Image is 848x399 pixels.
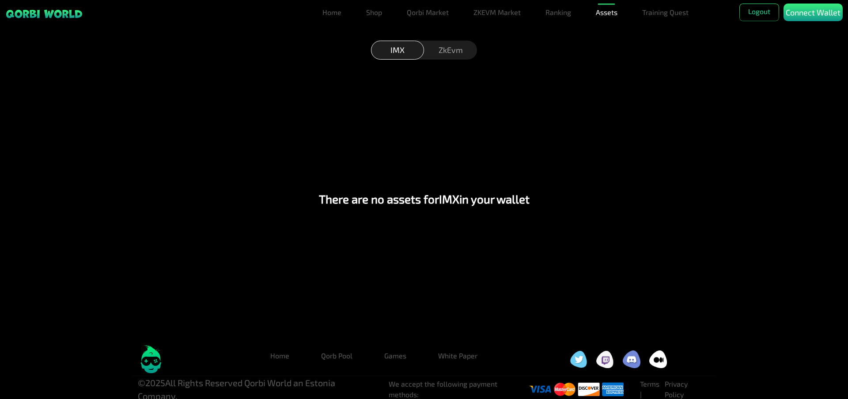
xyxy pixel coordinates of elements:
[786,7,840,19] p: Connect Wallet
[739,4,779,21] button: Logout
[314,347,360,365] a: Qorb Pool
[5,9,83,19] img: sticky brand-logo
[470,4,524,21] a: ZKEVM Market
[431,347,485,365] a: White Paper
[665,380,688,399] a: Privacy Policy
[554,380,575,399] img: visa
[602,380,624,399] img: visa
[592,4,621,21] a: Assets
[570,350,587,368] img: social icon
[640,380,659,399] a: Terms |
[403,4,452,21] a: Qorbi Market
[530,380,551,399] img: visa
[542,4,575,21] a: Ranking
[639,4,692,21] a: Training Quest
[10,59,838,339] div: There are no assets for IMX in your wallet
[371,41,424,60] div: IMX
[363,4,386,21] a: Shop
[138,345,164,373] img: logo
[377,347,413,365] a: Games
[596,350,614,368] img: social icon
[319,4,345,21] a: Home
[263,347,296,365] a: Home
[578,380,599,399] img: visa
[649,350,667,368] img: social icon
[623,350,640,368] img: social icon
[424,41,477,60] div: ZkEvm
